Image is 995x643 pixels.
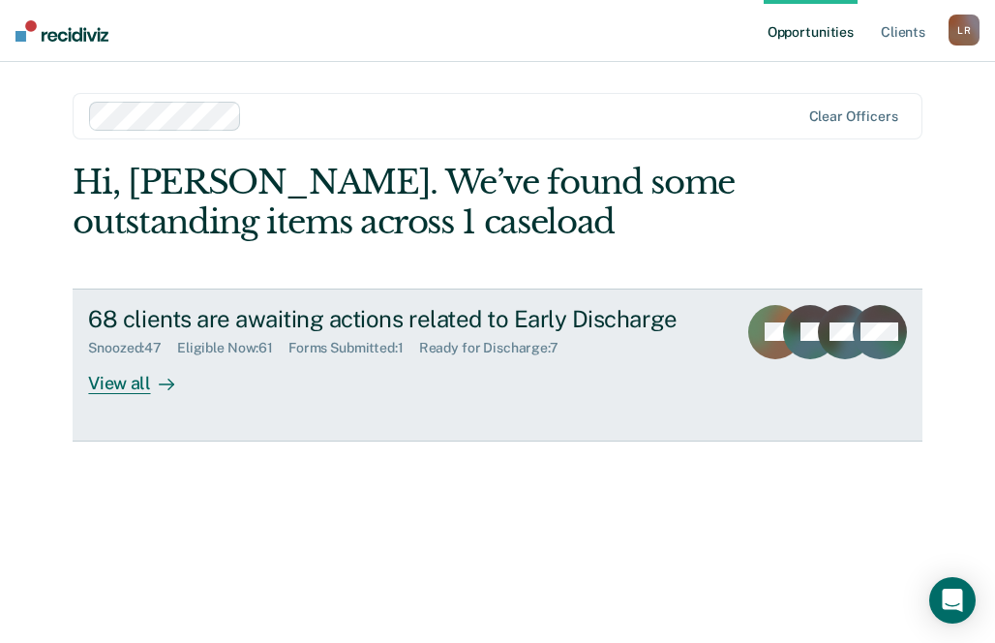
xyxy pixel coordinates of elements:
div: Hi, [PERSON_NAME]. We’ve found some outstanding items across 1 caseload [73,163,752,242]
img: Recidiviz [15,20,108,42]
div: Forms Submitted : 1 [288,340,419,356]
div: 68 clients are awaiting actions related to Early Discharge [88,305,720,333]
div: Eligible Now : 61 [177,340,288,356]
div: L R [949,15,980,46]
div: Ready for Discharge : 7 [419,340,574,356]
div: Snoozed : 47 [88,340,177,356]
div: Open Intercom Messenger [929,577,976,624]
div: Clear officers [809,108,898,125]
button: LR [949,15,980,46]
a: 68 clients are awaiting actions related to Early DischargeSnoozed:47Eligible Now:61Forms Submitte... [73,289,921,442]
div: View all [88,356,196,394]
